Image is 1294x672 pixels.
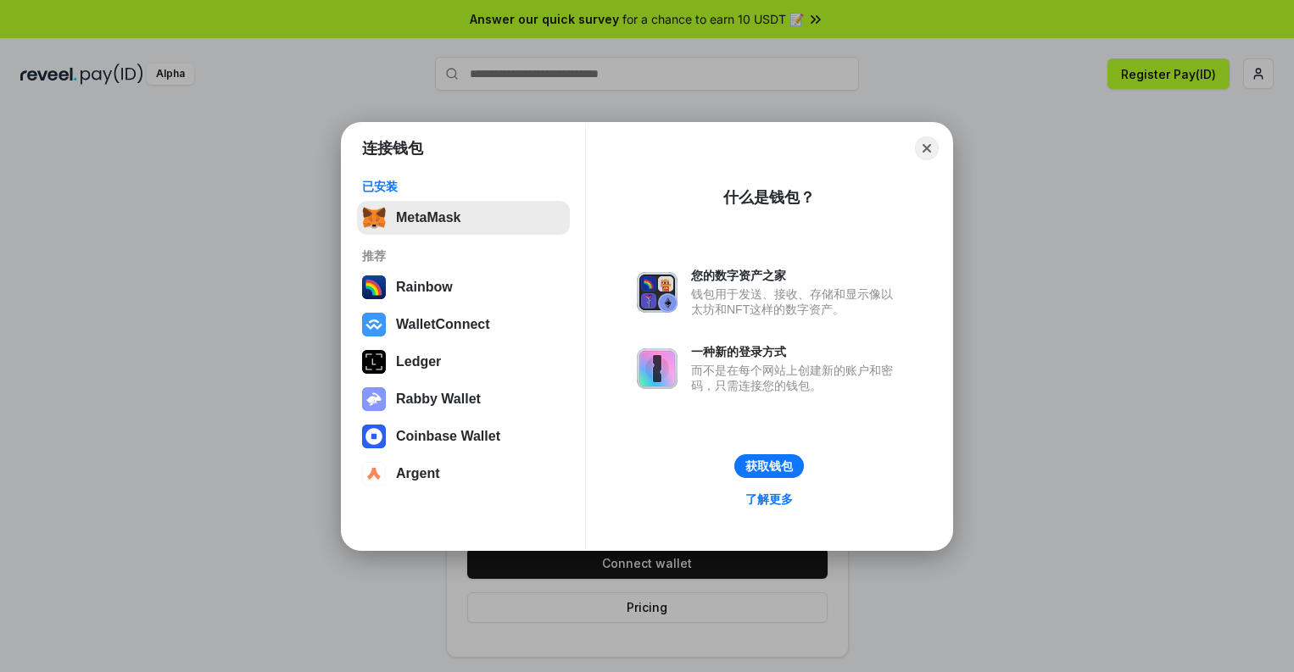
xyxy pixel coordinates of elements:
div: 已安装 [362,179,565,194]
div: 推荐 [362,248,565,264]
img: svg+xml,%3Csvg%20width%3D%2228%22%20height%3D%2228%22%20viewBox%3D%220%200%2028%2028%22%20fill%3D... [362,425,386,448]
div: Rabby Wallet [396,392,481,407]
div: 而不是在每个网站上创建新的账户和密码，只需连接您的钱包。 [691,363,901,393]
button: Coinbase Wallet [357,419,570,453]
div: 什么是钱包？ [723,187,815,208]
img: svg+xml,%3Csvg%20width%3D%2228%22%20height%3D%2228%22%20viewBox%3D%220%200%2028%2028%22%20fill%3D... [362,313,386,336]
img: svg+xml,%3Csvg%20width%3D%2228%22%20height%3D%2228%22%20viewBox%3D%220%200%2028%2028%22%20fill%3D... [362,462,386,486]
div: 获取钱包 [745,458,793,474]
button: MetaMask [357,201,570,235]
div: 一种新的登录方式 [691,344,901,359]
a: 了解更多 [735,488,803,510]
button: Close [915,136,939,160]
img: svg+xml,%3Csvg%20width%3D%22120%22%20height%3D%22120%22%20viewBox%3D%220%200%20120%20120%22%20fil... [362,275,386,299]
div: 钱包用于发送、接收、存储和显示像以太坊和NFT这样的数字资产。 [691,286,901,317]
img: svg+xml,%3Csvg%20xmlns%3D%22http%3A%2F%2Fwww.w3.org%2F2000%2Fsvg%22%20fill%3D%22none%22%20viewBox... [362,387,386,411]
div: Argent [396,466,440,481]
div: Ledger [396,354,441,369]
div: 您的数字资产之家 [691,268,901,283]
button: WalletConnect [357,308,570,342]
img: svg+xml,%3Csvg%20xmlns%3D%22http%3A%2F%2Fwww.w3.org%2F2000%2Fsvg%22%20fill%3D%22none%22%20viewBox... [637,348,678,389]
div: WalletConnect [396,317,490,332]
img: svg+xml,%3Csvg%20xmlns%3D%22http%3A%2F%2Fwww.w3.org%2F2000%2Fsvg%22%20width%3D%2228%22%20height%3... [362,350,386,374]
img: svg+xml,%3Csvg%20xmlns%3D%22http%3A%2F%2Fwww.w3.org%2F2000%2Fsvg%22%20fill%3D%22none%22%20viewBox... [637,272,678,313]
h1: 连接钱包 [362,138,423,158]
button: Ledger [357,345,570,379]
div: 了解更多 [745,492,793,507]
div: MetaMask [396,210,460,225]
div: Rainbow [396,280,453,295]
div: Coinbase Wallet [396,429,500,444]
button: 获取钱包 [734,454,804,478]
button: Argent [357,457,570,491]
img: svg+xml,%3Csvg%20fill%3D%22none%22%20height%3D%2233%22%20viewBox%3D%220%200%2035%2033%22%20width%... [362,206,386,230]
button: Rainbow [357,270,570,304]
button: Rabby Wallet [357,382,570,416]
